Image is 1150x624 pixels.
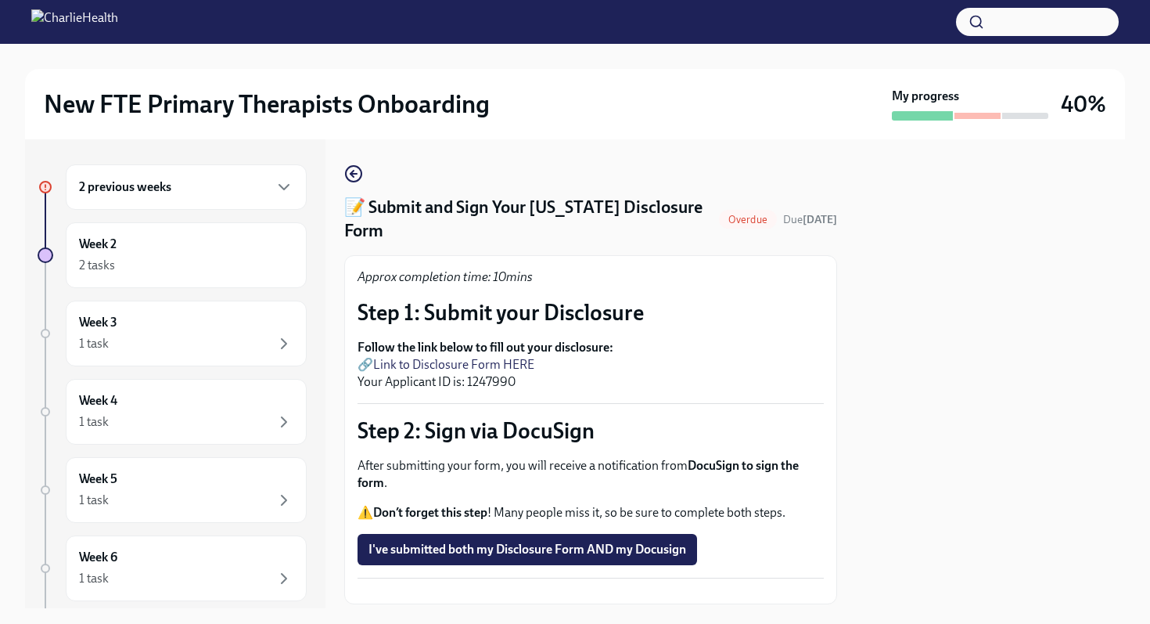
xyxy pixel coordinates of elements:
[38,222,307,288] a: Week 22 tasks
[79,413,109,431] div: 1 task
[358,340,613,355] strong: Follow the link below to fill out your disclosure:
[79,549,117,566] h6: Week 6
[373,505,487,520] strong: Don’t forget this step
[892,88,959,105] strong: My progress
[38,457,307,523] a: Week 51 task
[803,213,837,226] strong: [DATE]
[79,471,117,488] h6: Week 5
[79,492,109,509] div: 1 task
[79,314,117,331] h6: Week 3
[31,9,118,34] img: CharlieHealth
[373,357,534,372] a: Link to Disclosure Form HERE
[358,534,697,565] button: I've submitted both my Disclosure Form AND my Docusign
[783,213,837,226] span: Due
[79,236,117,253] h6: Week 2
[1061,90,1106,118] h3: 40%
[358,417,824,445] p: Step 2: Sign via DocuSign
[79,257,115,274] div: 2 tasks
[358,269,533,284] em: Approx completion time: 10mins
[38,379,307,445] a: Week 41 task
[44,88,490,120] h2: New FTE Primary Therapists Onboarding
[66,164,307,210] div: 2 previous weeks
[344,196,713,243] h4: 📝 Submit and Sign Your [US_STATE] Disclosure Form
[358,339,824,391] p: 🔗 Your Applicant ID is: 1247990
[719,214,777,225] span: Overdue
[38,536,307,601] a: Week 61 task
[79,179,171,196] h6: 2 previous weeks
[79,570,109,587] div: 1 task
[358,457,824,492] p: After submitting your form, you will receive a notification from .
[79,335,109,352] div: 1 task
[79,392,117,409] h6: Week 4
[358,298,824,326] p: Step 1: Submit your Disclosure
[38,301,307,366] a: Week 31 task
[358,504,824,521] p: ⚠️ ! Many people miss it, so be sure to complete both steps.
[368,542,686,557] span: I've submitted both my Disclosure Form AND my Docusign
[783,212,837,227] span: September 6th, 2025 09:00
